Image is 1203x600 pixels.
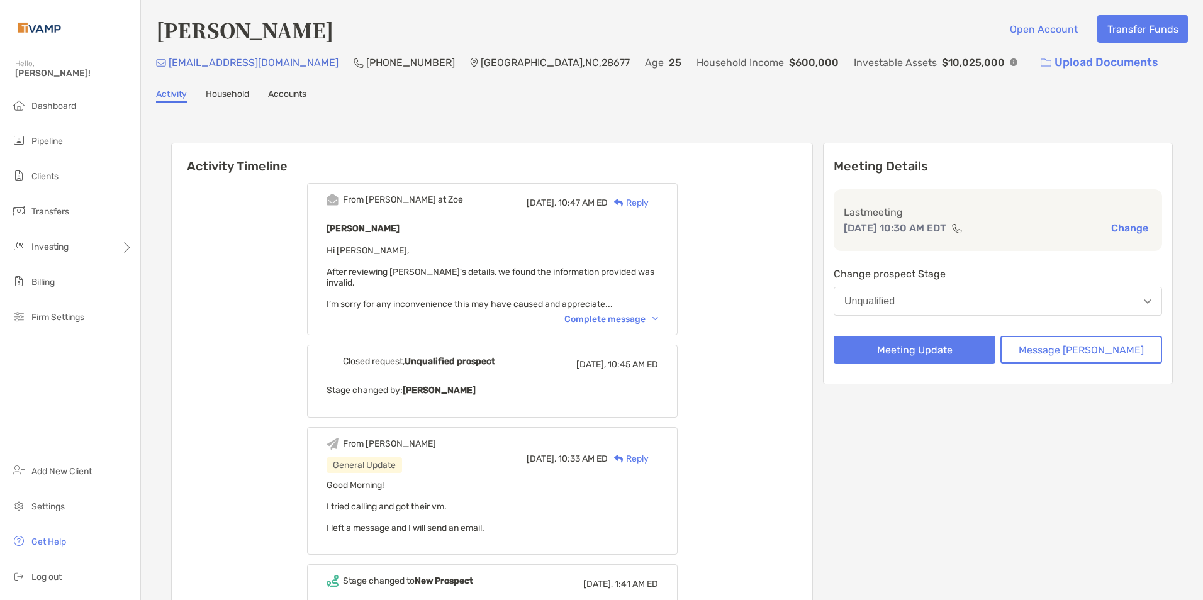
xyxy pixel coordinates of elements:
[669,55,681,70] p: 25
[31,466,92,477] span: Add New Client
[481,55,630,70] p: [GEOGRAPHIC_DATA] , NC , 28677
[834,336,995,364] button: Meeting Update
[327,438,339,450] img: Event icon
[172,143,812,174] h6: Activity Timeline
[31,171,59,182] span: Clients
[343,356,495,367] div: Closed request,
[1144,299,1151,304] img: Open dropdown arrow
[11,168,26,183] img: clients icon
[11,309,26,324] img: firm-settings icon
[31,312,84,323] span: Firm Settings
[854,55,937,70] p: Investable Assets
[608,452,649,465] div: Reply
[366,55,455,70] p: [PHONE_NUMBER]
[608,196,649,209] div: Reply
[268,89,306,103] a: Accounts
[614,199,624,207] img: Reply icon
[11,569,26,584] img: logout icon
[405,356,495,367] b: Unqualified prospect
[558,197,608,208] span: 10:47 AM ED
[343,194,463,205] div: From [PERSON_NAME] at Zoe
[327,382,658,398] p: Stage changed by:
[403,385,476,396] b: [PERSON_NAME]
[11,238,26,253] img: investing icon
[527,453,556,464] span: [DATE],
[844,220,946,236] p: [DATE] 10:30 AM EDT
[1000,15,1087,43] button: Open Account
[156,59,166,67] img: Email Icon
[31,136,63,147] span: Pipeline
[645,55,664,70] p: Age
[354,58,364,68] img: Phone Icon
[844,296,895,307] div: Unqualified
[415,575,473,586] b: New Prospect
[527,197,556,208] span: [DATE],
[834,158,1162,174] p: Meeting Details
[951,223,963,233] img: communication type
[11,533,26,548] img: get-help icon
[31,101,76,111] span: Dashboard
[789,55,839,70] p: $600,000
[1097,15,1188,43] button: Transfer Funds
[1041,58,1051,67] img: button icon
[834,266,1162,282] p: Change prospect Stage
[11,274,26,289] img: billing icon
[11,97,26,113] img: dashboard icon
[11,133,26,148] img: pipeline icon
[31,242,69,252] span: Investing
[31,572,62,582] span: Log out
[31,501,65,512] span: Settings
[11,203,26,218] img: transfers icon
[583,579,613,589] span: [DATE],
[327,457,402,473] div: General Update
[31,277,55,287] span: Billing
[31,206,69,217] span: Transfers
[11,498,26,513] img: settings icon
[614,455,624,463] img: Reply icon
[31,536,66,547] span: Get Help
[343,438,436,449] div: From [PERSON_NAME]
[942,55,1005,70] p: $10,025,000
[156,15,333,44] h4: [PERSON_NAME]
[327,245,654,309] span: Hi [PERSON_NAME], After reviewing [PERSON_NAME]'s details, we found the information provided was ...
[327,223,400,234] b: [PERSON_NAME]
[156,89,187,103] a: Activity
[615,579,658,589] span: 1:41 AM ED
[327,480,484,533] span: Good Morning! I tried calling and got their vm. I left a message and I will send an email.
[576,359,606,370] span: [DATE],
[564,314,658,325] div: Complete message
[1010,58,1017,66] img: Info Icon
[697,55,784,70] p: Household Income
[15,68,133,79] span: [PERSON_NAME]!
[327,575,339,587] img: Event icon
[608,359,658,370] span: 10:45 AM ED
[327,355,339,367] img: Event icon
[15,5,64,50] img: Zoe Logo
[169,55,339,70] p: [EMAIL_ADDRESS][DOMAIN_NAME]
[1107,221,1152,235] button: Change
[343,575,473,586] div: Stage changed to
[844,204,1152,220] p: Last meeting
[1032,49,1167,76] a: Upload Documents
[558,453,608,464] span: 10:33 AM ED
[327,194,339,206] img: Event icon
[470,58,478,68] img: Location Icon
[11,463,26,478] img: add_new_client icon
[834,287,1162,316] button: Unqualified
[1000,336,1162,364] button: Message [PERSON_NAME]
[206,89,249,103] a: Household
[652,317,658,321] img: Chevron icon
